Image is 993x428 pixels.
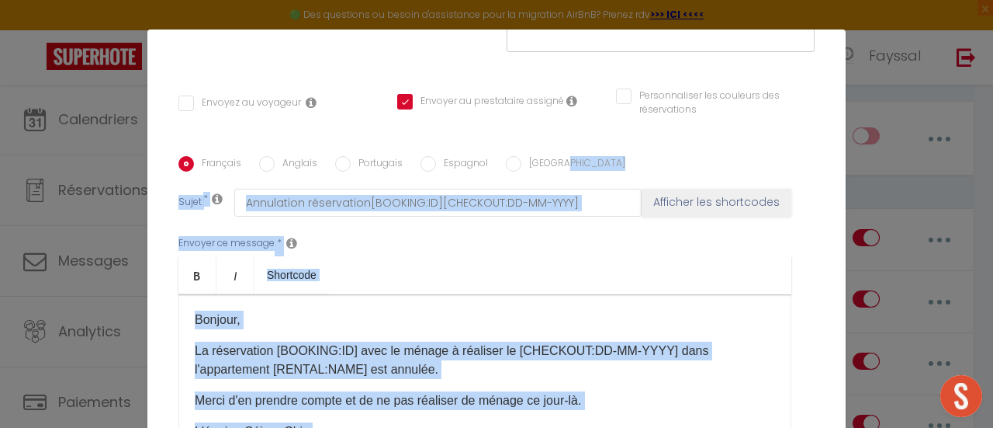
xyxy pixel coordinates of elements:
label: [GEOGRAPHIC_DATA] [521,156,625,173]
a: Shortcode [254,256,329,294]
p: Bonjour, [195,311,775,329]
a: Italic [216,256,254,294]
p: La réservation [BOOKING:ID] avec le ménage à réaliser le [CHECKOUT:DD-MM-YYYY] dans l'appartement... [195,342,775,379]
i: Envoyer au prestataire si il est assigné [566,95,577,107]
label: Portugais [351,156,403,173]
p: Merci d'en prendre compte et de ne pas réaliser de ménage ce jour-là. [195,391,775,410]
label: Français [194,156,241,173]
button: Afficher les shortcodes [642,189,791,217]
label: Espagnol [436,156,488,173]
i: Subject [212,193,223,205]
div: Ouvrir le chat [940,375,982,417]
label: Anglais [275,156,317,173]
a: Bold [178,256,216,294]
i: Envoyer au voyageur [306,96,317,109]
i: Message [286,237,297,249]
label: Envoyer ce message [178,236,275,251]
label: Sujet [178,195,202,211]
